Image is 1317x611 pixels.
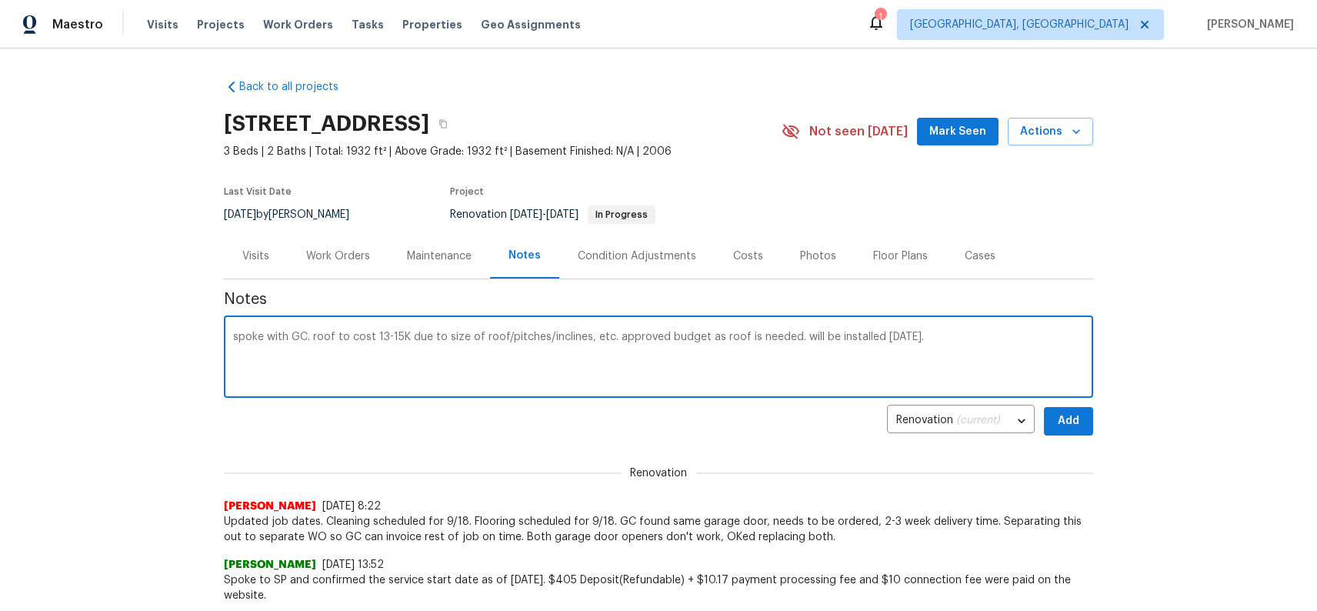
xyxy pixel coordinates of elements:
[224,116,429,132] h2: [STREET_ADDRESS]
[322,559,384,570] span: [DATE] 13:52
[910,17,1129,32] span: [GEOGRAPHIC_DATA], [GEOGRAPHIC_DATA]
[224,557,316,573] span: [PERSON_NAME]
[224,79,372,95] a: Back to all projects
[965,249,995,264] div: Cases
[875,9,885,25] div: 1
[917,118,999,146] button: Mark Seen
[956,415,1000,426] span: (current)
[578,249,696,264] div: Condition Adjustments
[450,209,655,220] span: Renovation
[224,209,256,220] span: [DATE]
[733,249,763,264] div: Costs
[224,573,1093,603] span: Spoke to SP and confirmed the service start date as of [DATE]. $405 Deposit(Refundable) + $10.17 ...
[508,248,541,263] div: Notes
[322,501,381,512] span: [DATE] 8:22
[621,466,696,481] span: Renovation
[224,514,1093,545] span: Updated job dates. Cleaning scheduled for 9/18. Flooring scheduled for 9/18. GC found same garage...
[800,249,836,264] div: Photos
[429,110,457,138] button: Copy Address
[402,17,462,32] span: Properties
[224,205,368,224] div: by [PERSON_NAME]
[589,210,654,219] span: In Progress
[147,17,178,32] span: Visits
[52,17,103,32] span: Maestro
[306,249,370,264] div: Work Orders
[510,209,542,220] span: [DATE]
[224,292,1093,307] span: Notes
[1056,412,1081,431] span: Add
[809,124,908,139] span: Not seen [DATE]
[197,17,245,32] span: Projects
[242,249,269,264] div: Visits
[352,19,384,30] span: Tasks
[1008,118,1093,146] button: Actions
[887,402,1035,440] div: Renovation (current)
[224,187,292,196] span: Last Visit Date
[224,499,316,514] span: [PERSON_NAME]
[546,209,578,220] span: [DATE]
[233,332,1084,386] textarea: spoke with GC. roof to cost 13-15K due to size of roof/pitches/inclines, etc. approved budget as ...
[481,17,581,32] span: Geo Assignments
[1201,17,1294,32] span: [PERSON_NAME]
[510,209,578,220] span: -
[224,144,782,159] span: 3 Beds | 2 Baths | Total: 1932 ft² | Above Grade: 1932 ft² | Basement Finished: N/A | 2006
[1044,407,1093,436] button: Add
[873,249,928,264] div: Floor Plans
[407,249,472,264] div: Maintenance
[929,122,986,142] span: Mark Seen
[450,187,484,196] span: Project
[263,17,333,32] span: Work Orders
[1020,122,1081,142] span: Actions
